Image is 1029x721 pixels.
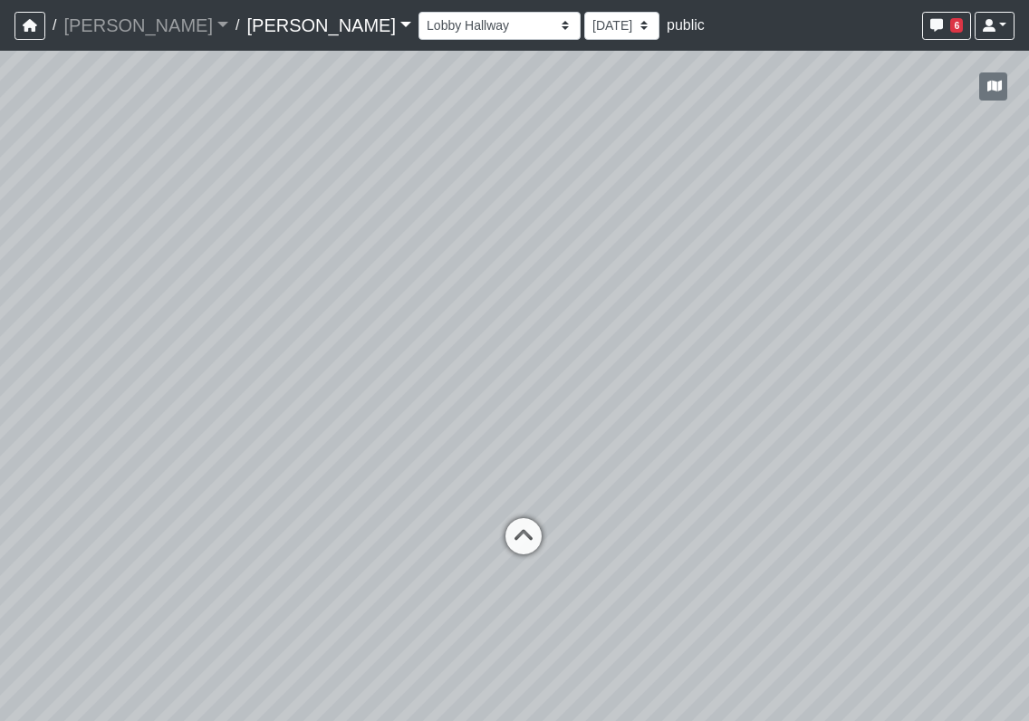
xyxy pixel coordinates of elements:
[922,12,971,40] button: 6
[228,7,246,43] span: /
[667,17,705,33] span: public
[63,7,228,43] a: [PERSON_NAME]
[14,685,120,721] iframe: Ybug feedback widget
[950,18,963,33] span: 6
[45,7,63,43] span: /
[246,7,411,43] a: [PERSON_NAME]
